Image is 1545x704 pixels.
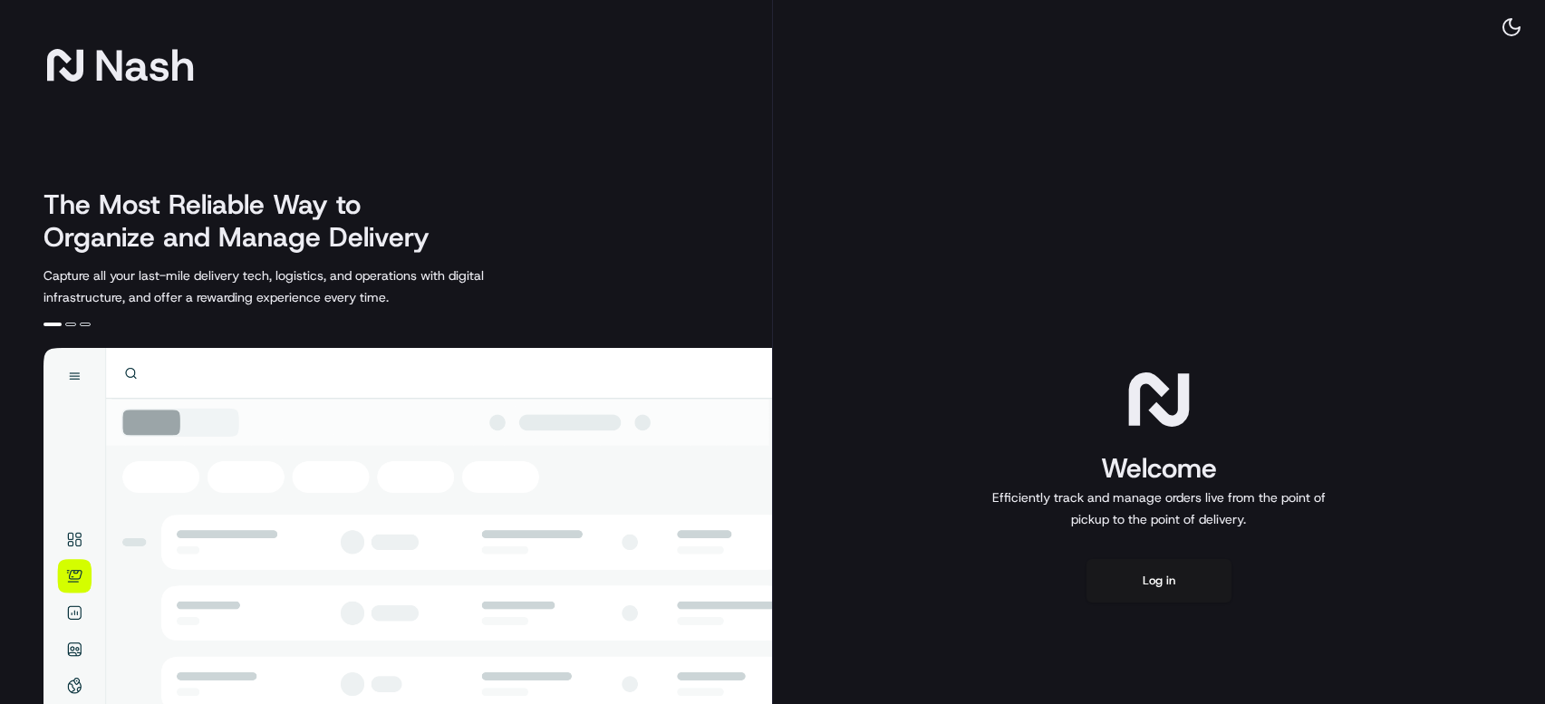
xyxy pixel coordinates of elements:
[94,47,195,83] span: Nash
[985,450,1333,487] h1: Welcome
[43,265,565,308] p: Capture all your last-mile delivery tech, logistics, and operations with digital infrastructure, ...
[985,487,1333,530] p: Efficiently track and manage orders live from the point of pickup to the point of delivery.
[1086,559,1231,603] button: Log in
[43,188,449,254] h2: The Most Reliable Way to Organize and Manage Delivery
